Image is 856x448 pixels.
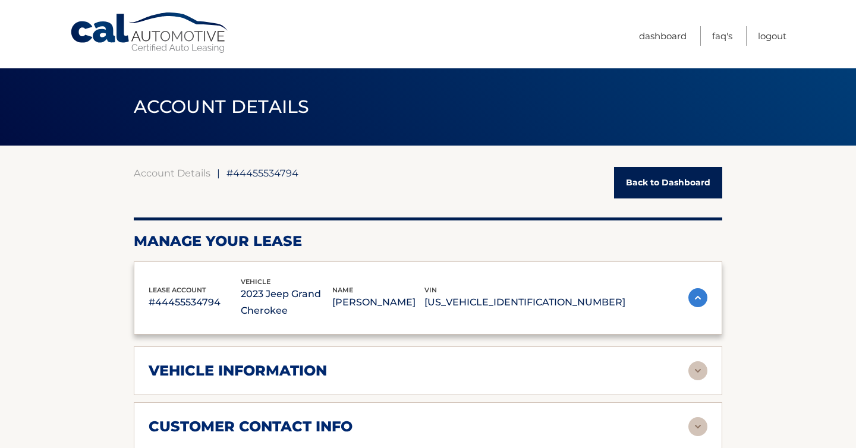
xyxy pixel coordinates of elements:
img: accordion-rest.svg [688,361,707,380]
p: #44455534794 [149,294,241,311]
img: accordion-rest.svg [688,417,707,436]
a: Dashboard [639,26,687,46]
a: Logout [758,26,786,46]
h2: vehicle information [149,362,327,380]
p: [PERSON_NAME] [332,294,424,311]
span: #44455534794 [226,167,298,179]
span: ACCOUNT DETAILS [134,96,310,118]
h2: customer contact info [149,418,353,436]
span: vin [424,286,437,294]
a: Account Details [134,167,210,179]
span: lease account [149,286,206,294]
span: vehicle [241,277,270,286]
a: Cal Automotive [70,12,230,54]
span: name [332,286,353,294]
p: [US_VEHICLE_IDENTIFICATION_NUMBER] [424,294,625,311]
span: | [217,167,220,179]
a: Back to Dashboard [614,167,722,198]
a: FAQ's [712,26,732,46]
img: accordion-active.svg [688,288,707,307]
h2: Manage Your Lease [134,232,722,250]
p: 2023 Jeep Grand Cherokee [241,286,333,319]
